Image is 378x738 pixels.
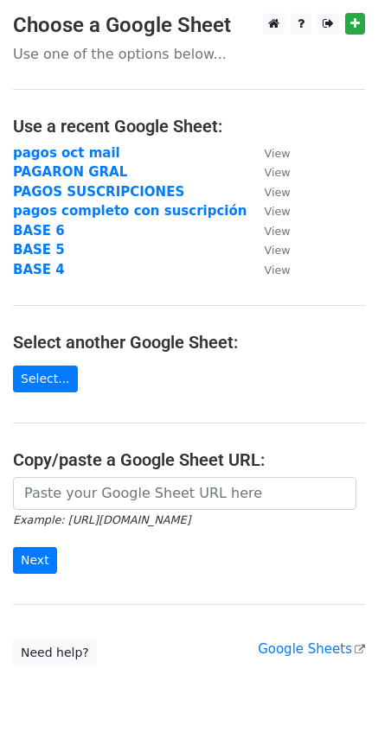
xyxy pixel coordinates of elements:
[13,366,78,392] a: Select...
[13,639,97,666] a: Need help?
[13,513,190,526] small: Example: [URL][DOMAIN_NAME]
[264,205,290,218] small: View
[13,223,65,239] a: BASE 6
[258,641,365,657] a: Google Sheets
[264,186,290,199] small: View
[247,145,290,161] a: View
[13,13,365,38] h3: Choose a Google Sheet
[13,203,247,219] a: pagos completo con suscripción
[13,145,120,161] a: pagos oct mail
[13,164,127,180] a: PAGARON GRAL
[264,244,290,257] small: View
[247,223,290,239] a: View
[247,184,290,200] a: View
[247,164,290,180] a: View
[247,203,290,219] a: View
[264,225,290,238] small: View
[247,242,290,258] a: View
[13,332,365,353] h4: Select another Google Sheet:
[13,242,65,258] a: BASE 5
[13,477,356,510] input: Paste your Google Sheet URL here
[13,262,65,277] a: BASE 4
[264,147,290,160] small: View
[13,449,365,470] h4: Copy/paste a Google Sheet URL:
[13,45,365,63] p: Use one of the options below...
[13,184,184,200] a: PAGOS SUSCRIPCIONES
[13,547,57,574] input: Next
[264,264,290,277] small: View
[247,262,290,277] a: View
[292,655,378,738] iframe: Chat Widget
[13,116,365,137] h4: Use a recent Google Sheet:
[264,166,290,179] small: View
